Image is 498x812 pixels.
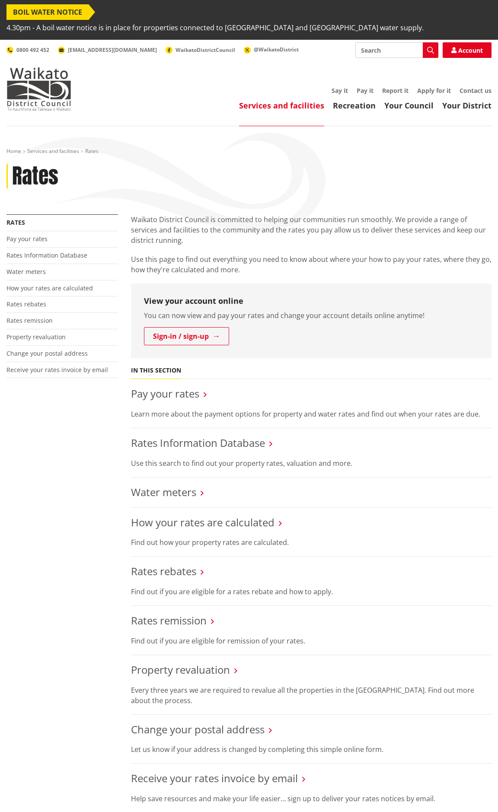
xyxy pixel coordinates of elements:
[131,586,492,597] p: Find out if you are eligible for a rates rebate and how to apply.
[382,86,409,95] a: Report it
[131,685,492,706] p: Every three years we are required to revalue all the properties in the [GEOGRAPHIC_DATA]. Find ou...
[6,20,424,35] span: 4.30pm - A boil water notice is in place for properties connected to [GEOGRAPHIC_DATA] and [GEOGR...
[131,485,196,499] a: Water meters
[131,662,230,677] a: Property revaluation
[6,366,108,374] a: Receive your rates invoice by email
[332,86,348,95] a: Say it
[6,148,492,155] nav: breadcrumb
[131,636,492,646] p: Find out if you are eligible for remission of your rates.
[131,515,275,529] a: How your rates are calculated
[144,327,229,345] a: Sign-in / sign-up
[131,214,492,245] p: Waikato District Council is committed to helping our communities run smoothly. We provide a range...
[12,164,58,189] h1: Rates
[131,409,492,419] p: Learn more about the payment options for property and water rates and find out when your rates ar...
[6,4,89,20] span: BOIL WATER NOTICE
[131,367,181,374] h5: In this section
[144,296,479,306] h3: View your account online
[176,46,235,54] span: WaikatoDistrictCouncil
[131,613,207,627] a: Rates remission
[131,386,199,401] a: Pay your rates
[6,251,87,259] a: Rates Information Database
[166,46,235,54] a: WaikatoDistrictCouncil
[131,771,298,785] a: Receive your rates invoice by email
[6,333,66,341] a: Property revaluation
[239,100,324,111] a: Services and facilities
[85,147,99,155] span: Rates
[6,235,48,243] a: Pay your rates
[131,436,265,450] a: Rates Information Database
[131,458,492,468] p: Use this search to find out your property rates, valuation and more.
[27,147,79,155] a: Services and facilities
[6,46,49,54] a: 0800 492 452
[131,793,492,804] p: Help save resources and make your life easier… sign up to deliver your rates notices by email.
[442,100,492,111] a: Your District
[333,100,376,111] a: Recreation
[6,284,93,292] a: How your rates are calculated
[6,349,88,357] a: Change your postal address
[6,147,21,155] a: Home
[6,218,25,226] a: Rates
[131,564,196,578] a: Rates rebates
[131,744,492,755] p: Let us know if your address is changed by completing this simple online form.
[144,310,479,321] p: You can now view and pay your rates and change your account details online anytime!
[6,67,71,111] img: Waikato District Council - Te Kaunihera aa Takiwaa o Waikato
[244,46,299,53] a: @WaikatoDistrict
[131,722,265,736] a: Change your postal address
[6,316,53,325] a: Rates remission
[254,46,299,53] span: @WaikatoDistrict
[443,42,492,58] a: Account
[460,86,492,95] a: Contact us
[357,86,373,95] a: Pay it
[384,100,434,111] a: Your Council
[58,46,157,54] a: [EMAIL_ADDRESS][DOMAIN_NAME]
[68,46,157,54] span: [EMAIL_ADDRESS][DOMAIN_NAME]
[6,267,46,276] a: Water meters
[417,86,451,95] a: Apply for it
[6,300,46,308] a: Rates rebates
[16,46,49,54] span: 0800 492 452
[131,254,492,275] p: Use this page to find out everything you need to know about where your how to pay your rates, whe...
[131,537,492,548] p: Find out how your property rates are calculated.
[355,42,438,58] input: Search input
